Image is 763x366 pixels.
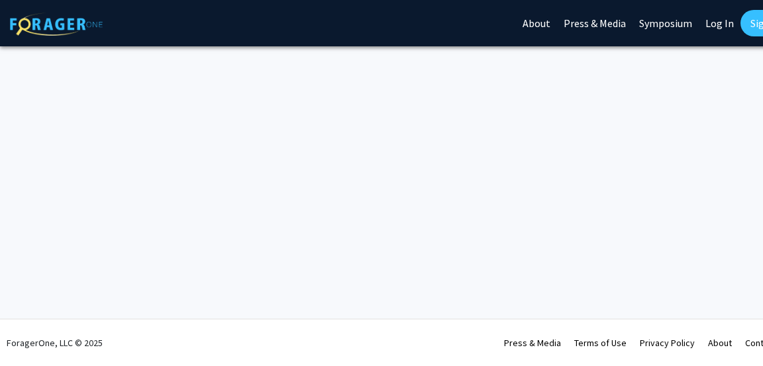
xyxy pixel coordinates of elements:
[708,337,732,349] a: About
[504,337,561,349] a: Press & Media
[574,337,627,349] a: Terms of Use
[10,13,103,36] img: ForagerOne Logo
[640,337,695,349] a: Privacy Policy
[7,320,103,366] div: ForagerOne, LLC © 2025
